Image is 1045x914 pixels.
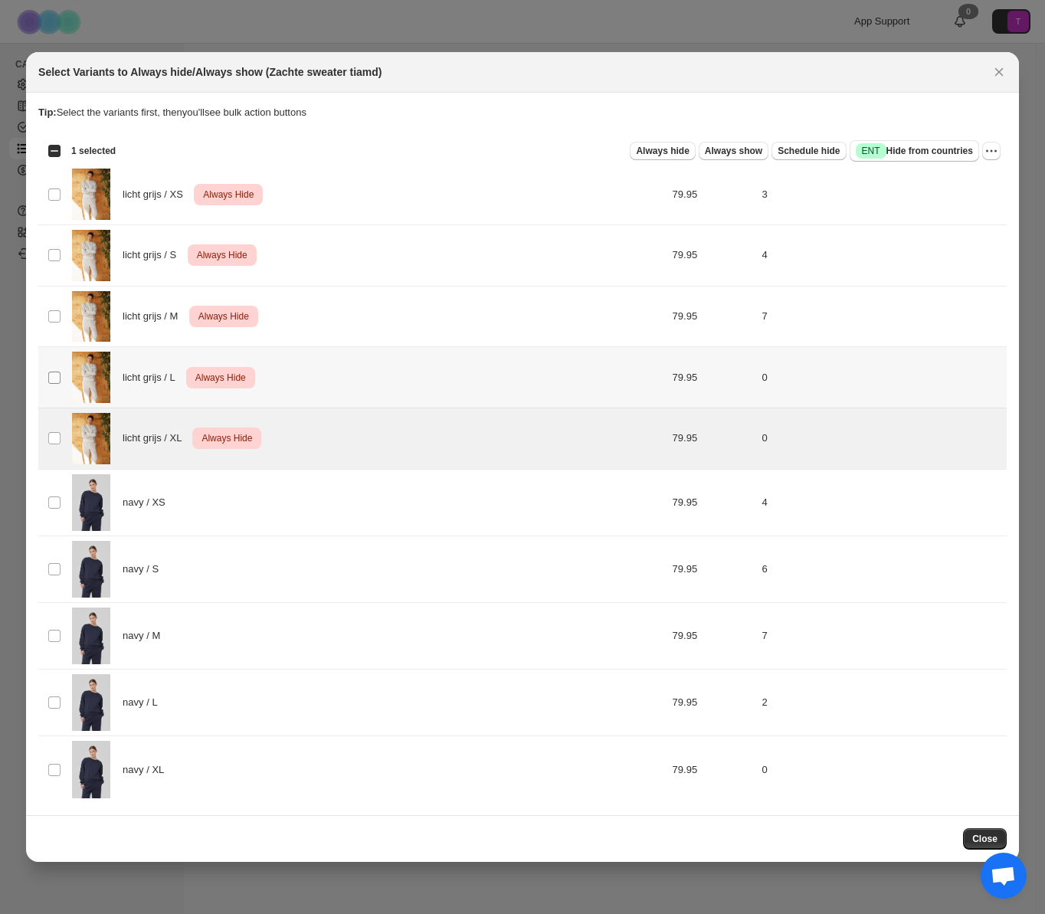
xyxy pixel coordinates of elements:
td: 79.95 [668,408,758,469]
p: Select the variants first, then you'll see bulk action buttons [38,105,1007,120]
img: modstrom-navy-sky-melange-sweater-tiamd-sweat-1.jpg [72,741,110,798]
span: Always show [705,145,762,157]
img: modstrom-navy-sky-melange-sweater-tiamd-sweat-1.jpg [72,608,110,664]
span: Always Hide [194,246,251,264]
td: 3 [757,164,1006,225]
td: 2 [757,670,1006,736]
td: 79.95 [668,536,758,602]
td: 79.95 [668,736,758,803]
button: Schedule hide [771,142,846,160]
img: Zachte-sweater-tiamd-grey-melange-57960-1.jpg [72,291,110,342]
span: Always hide [636,145,689,157]
span: licht grijs / M [123,309,186,324]
td: 79.95 [668,347,758,408]
span: Always Hide [195,307,252,326]
span: ENT [862,145,880,157]
td: 0 [757,408,1006,469]
span: navy / XL [123,762,172,778]
span: Always Hide [200,185,257,204]
h2: Select Variants to Always hide/Always show (Zachte sweater tiamd) [38,64,382,80]
button: Close [963,828,1007,850]
td: 0 [757,347,1006,408]
span: licht grijs / XS [123,187,192,202]
img: modstrom-navy-sky-melange-sweater-tiamd-sweat-1.jpg [72,474,110,531]
span: navy / S [123,562,167,577]
button: Always hide [630,142,695,160]
span: licht grijs / S [123,247,185,263]
button: Always show [699,142,768,160]
img: modstrom-navy-sky-melange-sweater-tiamd-sweat-1.jpg [72,541,110,598]
span: navy / XS [123,495,173,510]
span: Schedule hide [778,145,840,157]
button: More actions [982,142,1001,160]
span: Close [972,833,997,845]
img: Zachte-sweater-tiamd-grey-melange-57960-1.jpg [72,413,110,464]
td: 79.95 [668,224,758,286]
strong: Tip: [38,106,57,118]
td: 79.95 [668,469,758,536]
td: 79.95 [668,670,758,736]
span: licht grijs / XL [123,431,190,446]
span: Always Hide [192,369,249,387]
td: 7 [757,286,1006,347]
span: 1 selected [71,145,116,157]
span: Always Hide [198,429,255,447]
td: 7 [757,603,1006,670]
img: Zachte-sweater-tiamd-grey-melange-57960-1.jpg [72,230,110,281]
span: navy / L [123,695,165,710]
td: 4 [757,469,1006,536]
img: modstrom-navy-sky-melange-sweater-tiamd-sweat-1.jpg [72,674,110,731]
td: 79.95 [668,603,758,670]
span: licht grijs / L [123,370,183,385]
button: SuccessENTHide from countries [850,140,979,162]
div: Open de chat [981,853,1027,899]
td: 79.95 [668,164,758,225]
td: 6 [757,536,1006,602]
td: 0 [757,736,1006,803]
span: navy / M [123,628,169,644]
img: Zachte-sweater-tiamd-grey-melange-57960-1.jpg [72,169,110,220]
td: 79.95 [668,286,758,347]
button: Close [988,61,1010,83]
td: 4 [757,224,1006,286]
span: Hide from countries [856,143,973,159]
img: Zachte-sweater-tiamd-grey-melange-57960-1.jpg [72,352,110,403]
